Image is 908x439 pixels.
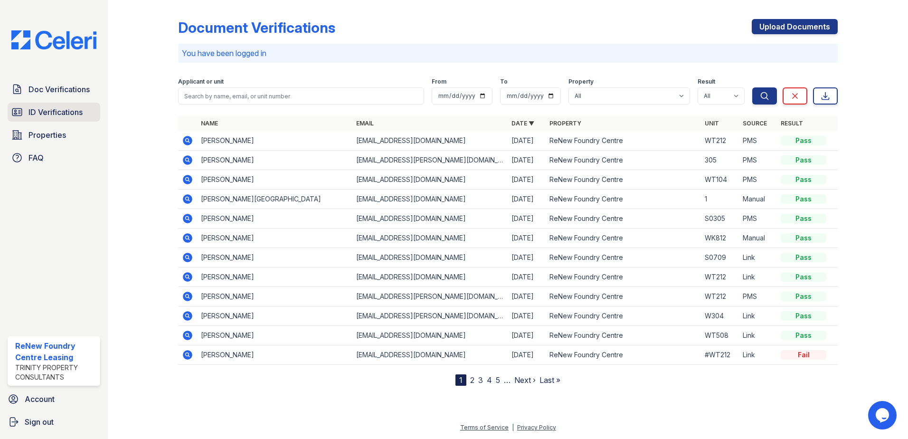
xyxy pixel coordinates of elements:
div: Trinity Property Consultants [15,363,96,382]
td: [DATE] [508,267,546,287]
a: Property [549,120,581,127]
span: ID Verifications [28,106,83,118]
td: [PERSON_NAME] [197,267,352,287]
td: [EMAIL_ADDRESS][DOMAIN_NAME] [352,326,508,345]
td: #WT212 [701,345,739,365]
a: Name [201,120,218,127]
td: [EMAIL_ADDRESS][DOMAIN_NAME] [352,345,508,365]
td: [PERSON_NAME] [197,209,352,229]
span: FAQ [28,152,44,163]
td: [EMAIL_ADDRESS][PERSON_NAME][DOMAIN_NAME] [352,306,508,326]
td: [EMAIL_ADDRESS][DOMAIN_NAME] [352,170,508,190]
td: ReNew Foundry Centre [546,170,701,190]
label: Applicant or unit [178,78,224,86]
a: Unit [705,120,719,127]
td: S0709 [701,248,739,267]
a: ID Verifications [8,103,100,122]
div: Pass [781,214,826,223]
div: Pass [781,194,826,204]
td: [EMAIL_ADDRESS][DOMAIN_NAME] [352,131,508,151]
td: ReNew Foundry Centre [546,345,701,365]
span: Properties [28,129,66,141]
a: Account [4,390,104,409]
label: Property [568,78,594,86]
a: 4 [487,375,492,385]
td: ReNew Foundry Centre [546,151,701,170]
a: 5 [496,375,500,385]
td: [DATE] [508,345,546,365]
td: [EMAIL_ADDRESS][DOMAIN_NAME] [352,190,508,209]
td: [EMAIL_ADDRESS][DOMAIN_NAME] [352,209,508,229]
td: [DATE] [508,229,546,248]
td: WT212 [701,287,739,306]
a: Last » [539,375,560,385]
td: [EMAIL_ADDRESS][PERSON_NAME][DOMAIN_NAME] [352,287,508,306]
td: 1 [701,190,739,209]
a: Sign out [4,412,104,431]
a: Terms of Service [460,424,509,431]
td: ReNew Foundry Centre [546,326,701,345]
td: Link [739,267,777,287]
div: Pass [781,253,826,262]
td: [PERSON_NAME] [197,326,352,345]
img: CE_Logo_Blue-a8612792a0a2168367f1c8372b55b34899dd931a85d93a1a3d3e32e68fde9ad4.png [4,30,104,49]
td: [PERSON_NAME][GEOGRAPHIC_DATA] [197,190,352,209]
a: Upload Documents [752,19,838,34]
td: [EMAIL_ADDRESS][DOMAIN_NAME] [352,248,508,267]
td: [DATE] [508,287,546,306]
td: PMS [739,287,777,306]
td: Manual [739,229,777,248]
span: … [504,374,511,386]
td: [DATE] [508,248,546,267]
div: Pass [781,331,826,340]
div: Pass [781,292,826,301]
a: 2 [470,375,474,385]
div: Pass [781,136,826,145]
a: Privacy Policy [517,424,556,431]
td: [DATE] [508,151,546,170]
td: [EMAIL_ADDRESS][DOMAIN_NAME] [352,267,508,287]
label: From [432,78,446,86]
a: Doc Verifications [8,80,100,99]
td: [PERSON_NAME] [197,345,352,365]
td: [PERSON_NAME] [197,306,352,326]
td: WT212 [701,267,739,287]
td: [PERSON_NAME] [197,287,352,306]
a: Email [356,120,374,127]
td: [DATE] [508,326,546,345]
td: [DATE] [508,306,546,326]
td: 305 [701,151,739,170]
td: PMS [739,209,777,229]
td: PMS [739,131,777,151]
td: ReNew Foundry Centre [546,190,701,209]
span: Account [25,393,55,405]
td: [PERSON_NAME] [197,151,352,170]
a: Result [781,120,803,127]
td: ReNew Foundry Centre [546,229,701,248]
iframe: chat widget [868,401,899,429]
td: WK812 [701,229,739,248]
td: [DATE] [508,190,546,209]
div: Document Verifications [178,19,335,36]
td: [DATE] [508,131,546,151]
td: WT212 [701,131,739,151]
div: ReNew Foundry Centre Leasing [15,340,96,363]
td: W304 [701,306,739,326]
div: Pass [781,272,826,282]
label: Result [698,78,715,86]
td: [PERSON_NAME] [197,170,352,190]
td: ReNew Foundry Centre [546,306,701,326]
td: WT104 [701,170,739,190]
label: To [500,78,508,86]
div: Pass [781,155,826,165]
td: [PERSON_NAME] [197,131,352,151]
div: Pass [781,175,826,184]
p: You have been logged in [182,48,834,59]
td: [PERSON_NAME] [197,229,352,248]
td: [EMAIL_ADDRESS][PERSON_NAME][DOMAIN_NAME] [352,151,508,170]
td: ReNew Foundry Centre [546,287,701,306]
div: Fail [781,350,826,360]
div: Pass [781,233,826,243]
div: 1 [455,374,466,386]
a: Source [743,120,767,127]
